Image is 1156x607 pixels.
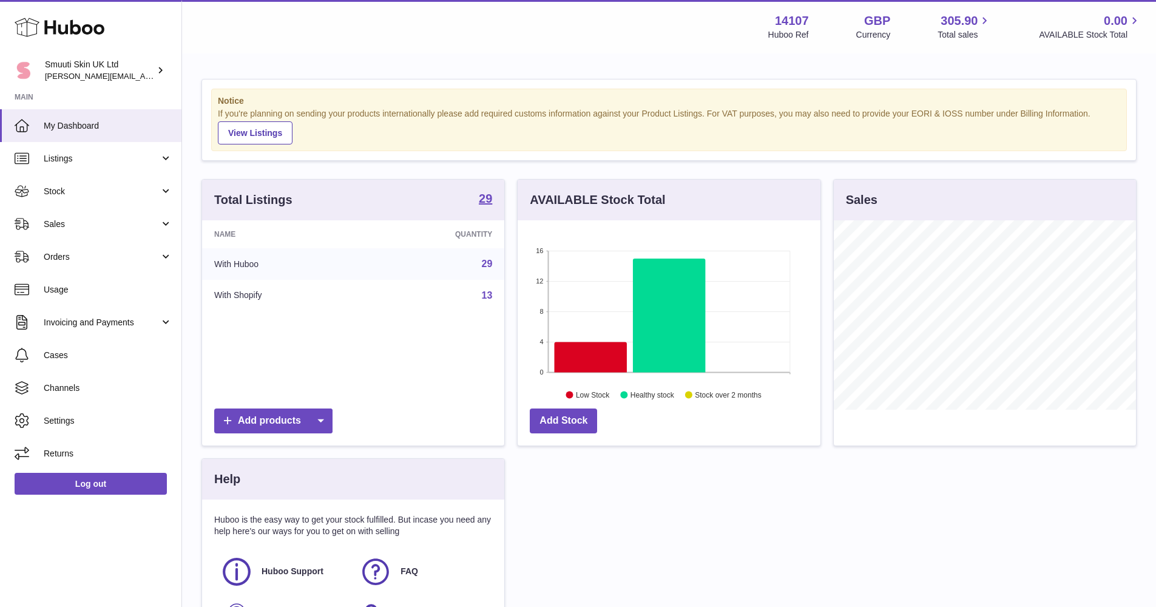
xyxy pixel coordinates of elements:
text: 8 [540,308,544,315]
h3: Sales [846,192,877,208]
span: 0.00 [1104,13,1127,29]
div: Smuuti Skin UK Ltd [45,59,154,82]
span: Orders [44,251,160,263]
span: [PERSON_NAME][EMAIL_ADDRESS][DOMAIN_NAME] [45,71,243,81]
span: My Dashboard [44,120,172,132]
span: Stock [44,186,160,197]
a: 13 [482,290,493,300]
p: Huboo is the easy way to get your stock fulfilled. But incase you need any help here's our ways f... [214,514,492,537]
a: Huboo Support [220,555,347,588]
span: Returns [44,448,172,459]
div: Currency [856,29,891,41]
h3: Total Listings [214,192,292,208]
text: 0 [540,368,544,376]
span: Sales [44,219,160,230]
span: FAQ [401,566,418,577]
span: Settings [44,415,172,427]
a: View Listings [218,121,292,144]
text: 4 [540,338,544,345]
span: Total sales [938,29,992,41]
a: FAQ [359,555,486,588]
strong: 29 [479,192,492,205]
td: With Huboo [202,248,365,280]
div: Huboo Ref [768,29,809,41]
strong: 14107 [775,13,809,29]
a: 305.90 Total sales [938,13,992,41]
span: Invoicing and Payments [44,317,160,328]
h3: Help [214,471,240,487]
text: Healthy stock [630,390,675,399]
strong: Notice [218,95,1120,107]
a: 0.00 AVAILABLE Stock Total [1039,13,1141,41]
span: 305.90 [941,13,978,29]
a: 29 [479,192,492,207]
span: Listings [44,153,160,164]
img: ilona@beautyko.fi [15,61,33,80]
div: If you're planning on sending your products internationally please add required customs informati... [218,108,1120,144]
a: Add products [214,409,333,433]
a: Add Stock [530,409,597,433]
text: 12 [536,277,544,285]
strong: GBP [864,13,890,29]
span: Cases [44,350,172,361]
text: Low Stock [576,390,610,399]
span: Huboo Support [262,566,323,577]
span: AVAILABLE Stock Total [1039,29,1141,41]
text: Stock over 2 months [695,390,762,399]
span: Channels [44,382,172,394]
a: Log out [15,473,167,495]
th: Name [202,220,365,248]
a: 29 [482,259,493,269]
th: Quantity [365,220,505,248]
h3: AVAILABLE Stock Total [530,192,665,208]
span: Usage [44,284,172,296]
td: With Shopify [202,280,365,311]
text: 16 [536,247,544,254]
